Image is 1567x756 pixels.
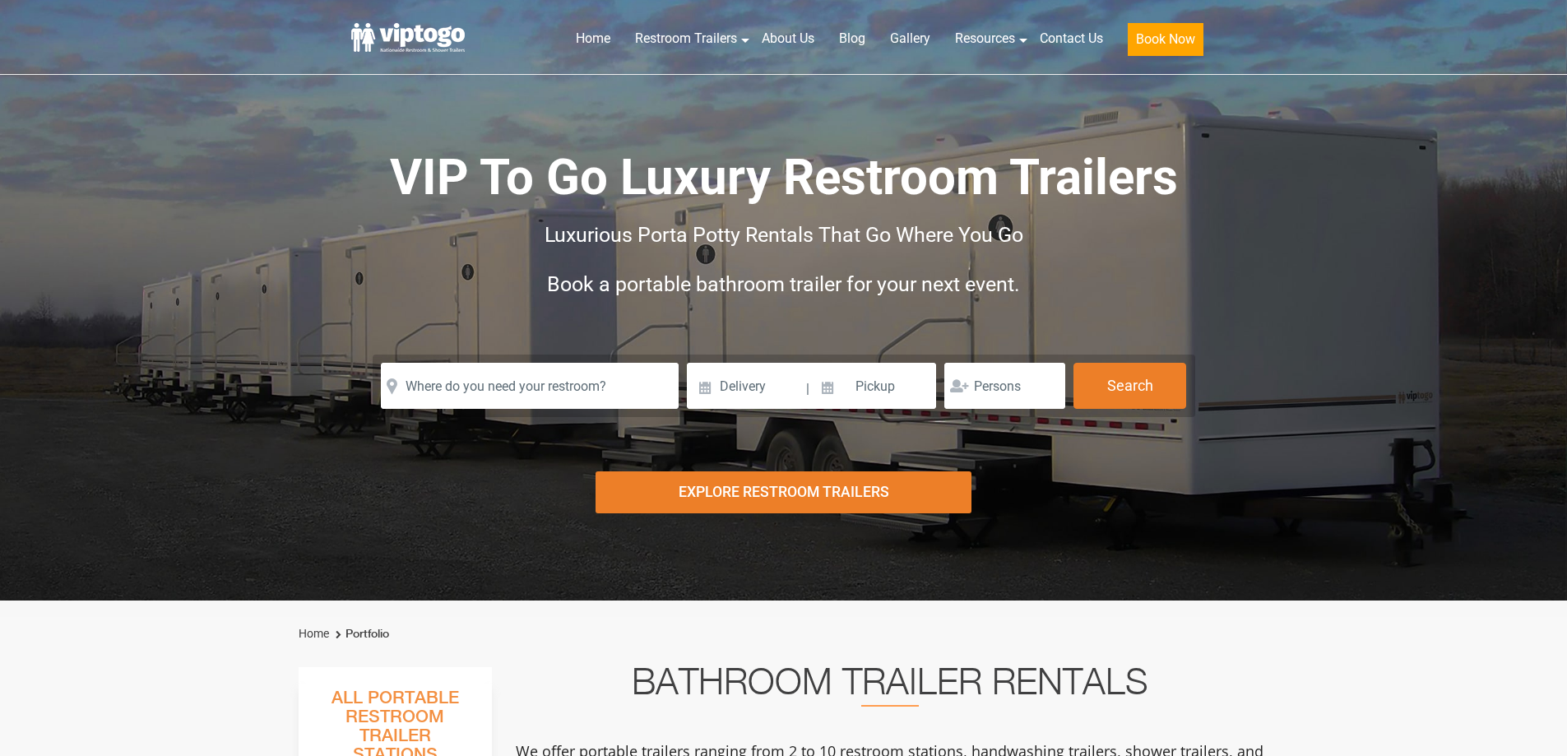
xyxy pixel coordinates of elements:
a: Blog [827,21,878,57]
a: Resources [943,21,1027,57]
input: Delivery [687,363,804,409]
h2: Bathroom Trailer Rentals [514,667,1266,707]
li: Portfolio [331,624,389,644]
a: About Us [749,21,827,57]
span: Luxurious Porta Potty Rentals That Go Where You Go [545,223,1023,247]
div: Explore Restroom Trailers [596,471,971,513]
span: | [806,363,809,415]
span: Book a portable bathroom trailer for your next event. [547,272,1020,296]
input: Pickup [812,363,937,409]
a: Home [563,21,623,57]
button: Book Now [1128,23,1203,56]
a: Contact Us [1027,21,1115,57]
a: Restroom Trailers [623,21,749,57]
input: Where do you need your restroom? [381,363,679,409]
button: Search [1073,363,1186,409]
a: Home [299,627,329,640]
a: Gallery [878,21,943,57]
input: Persons [944,363,1065,409]
a: Book Now [1115,21,1216,66]
span: VIP To Go Luxury Restroom Trailers [390,148,1178,206]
